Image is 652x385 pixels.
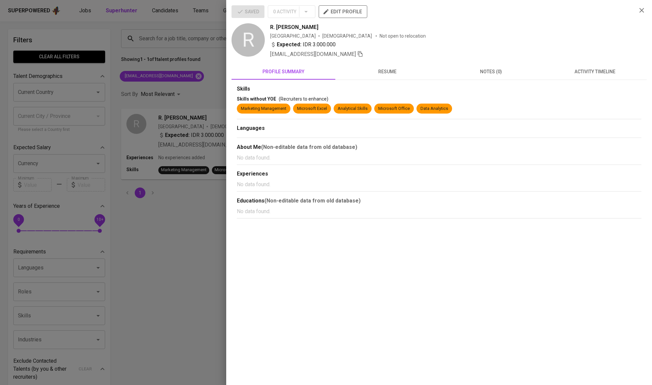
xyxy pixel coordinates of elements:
div: Data Analytics [420,106,448,112]
div: About Me [237,143,641,151]
p: No data found. [237,181,641,189]
div: Educations [237,197,641,205]
span: edit profile [324,7,362,16]
span: activity timeline [547,68,643,76]
b: Expected: [277,41,301,49]
span: profile summary [236,68,331,76]
span: resume [339,68,435,76]
span: [DEMOGRAPHIC_DATA] [322,33,373,39]
div: Microsoft Office [378,106,410,112]
span: R. [PERSON_NAME] [270,23,318,31]
div: R [232,23,265,57]
p: No data found. [237,207,641,215]
div: Experiences [237,170,641,178]
div: Analytical Skills [338,106,368,112]
div: Microsoft Excel [297,106,327,112]
span: [EMAIL_ADDRESS][DOMAIN_NAME] [270,51,356,57]
a: edit profile [319,9,367,14]
span: notes (0) [443,68,539,76]
div: Marketing Management [241,106,286,112]
div: IDR 3.000.000 [270,41,336,49]
span: (Recruiters to enhance) [279,96,328,102]
div: Skills [237,85,641,93]
span: Skills without YOE [237,96,276,102]
b: (Non-editable data from old database) [261,144,357,150]
div: [GEOGRAPHIC_DATA] [270,33,316,39]
button: edit profile [319,5,367,18]
b: (Non-editable data from old database) [264,197,361,204]
p: Not open to relocation [380,33,426,39]
div: Languages [237,125,641,132]
p: No data found. [237,154,641,162]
